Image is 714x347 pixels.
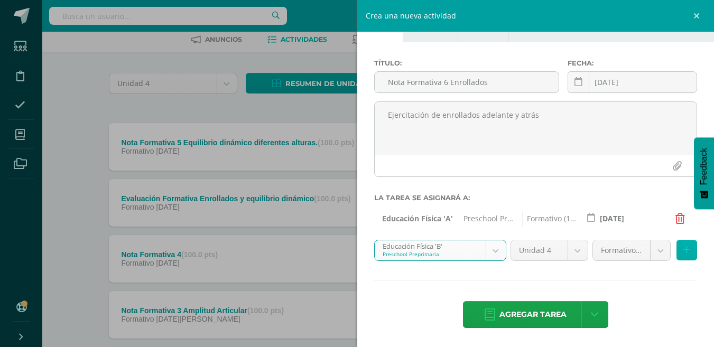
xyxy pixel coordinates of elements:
[499,302,567,327] span: Agregar tarea
[383,240,478,250] div: Educación Física 'B'
[519,240,560,260] span: Unidad 4
[511,240,588,260] a: Unidad 4
[568,72,697,92] input: Fecha de entrega
[382,211,453,227] span: Educación Física 'A'
[374,59,559,67] label: Título:
[383,250,478,258] div: Preschool Preprimaria
[568,59,697,67] label: Fecha:
[699,148,709,185] span: Feedback
[375,72,559,92] input: Título
[374,194,698,202] label: La tarea se asignará a:
[459,211,516,227] span: Preschool Preprimaria
[694,137,714,209] button: Feedback - Mostrar encuesta
[593,240,671,260] a: Formativo (100.0%)
[522,211,580,227] span: Formativo (100.0%)
[375,240,506,260] a: Educación Física 'B'Preschool Preprimaria
[601,240,643,260] span: Formativo (100.0%)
